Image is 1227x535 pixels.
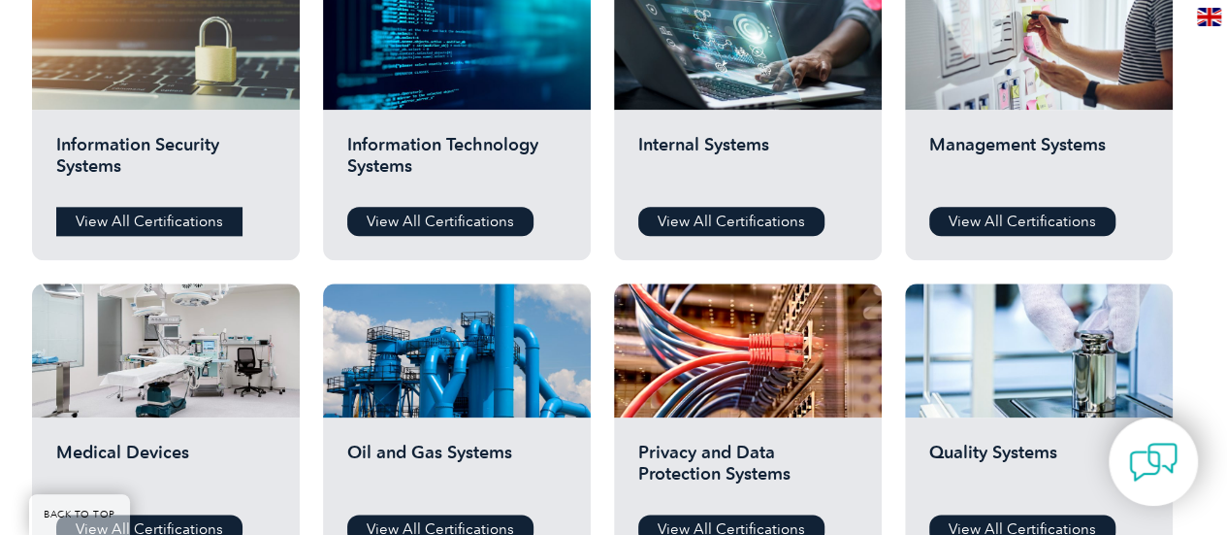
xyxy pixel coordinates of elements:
[638,442,857,500] h2: Privacy and Data Protection Systems
[56,134,275,192] h2: Information Security Systems
[1129,438,1178,486] img: contact-chat.png
[638,134,857,192] h2: Internal Systems
[347,134,566,192] h2: Information Technology Systems
[638,207,824,236] a: View All Certifications
[29,494,130,535] a: BACK TO TOP
[347,207,533,236] a: View All Certifications
[929,134,1148,192] h2: Management Systems
[1197,8,1221,26] img: en
[56,442,275,500] h2: Medical Devices
[929,207,1115,236] a: View All Certifications
[929,442,1148,500] h2: Quality Systems
[347,442,566,500] h2: Oil and Gas Systems
[56,207,242,236] a: View All Certifications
